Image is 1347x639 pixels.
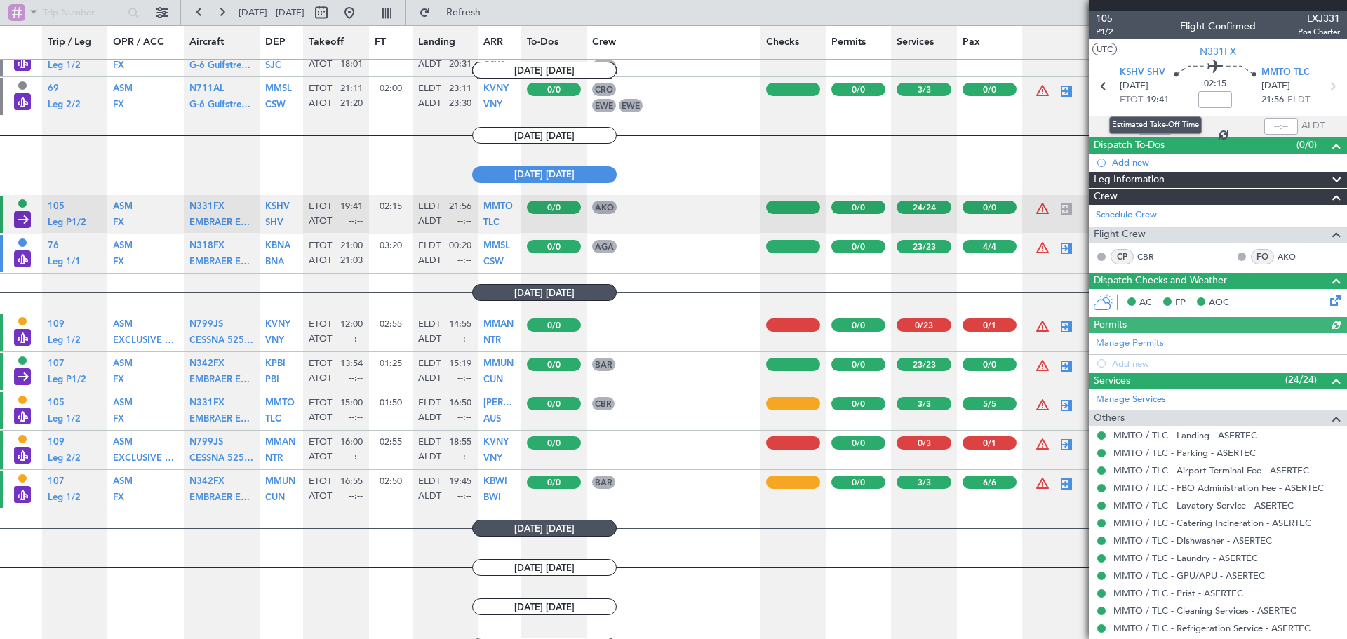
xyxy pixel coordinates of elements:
a: CBR [1137,250,1169,263]
span: ASM [113,477,133,486]
span: EMBRAER EMB-545 Praetor 500 [189,257,328,267]
span: EMBRAER EMB-545 Praetor 500 [189,493,328,502]
a: CESSNA 525B Citation CJ3 [189,457,254,466]
a: FX [113,418,124,427]
a: MMSL [483,245,510,255]
span: ALDT [418,255,441,267]
a: MMAN [483,324,514,333]
span: KBWI [483,477,507,486]
span: KVNY [483,438,509,447]
span: --:-- [349,490,363,503]
span: Permits [831,35,866,50]
a: ASM [113,324,133,333]
span: 13:54 [340,358,363,370]
span: MMUN [265,477,295,486]
a: Leg 2/2 [48,104,81,113]
a: 105 [48,206,65,215]
span: ATOT [309,451,332,464]
span: --:-- [349,412,363,424]
span: PBI [265,375,279,384]
span: ETOT [309,397,332,410]
a: AKO [1278,250,1309,263]
span: Services [1094,373,1130,389]
a: VNY [483,457,502,466]
a: EMBRAER EMB-500 Phenom 100 [189,222,254,231]
a: MMTO / TLC - Airport Terminal Fee - ASERTEC [1113,464,1309,476]
span: 16:00 [340,436,363,449]
a: Leg 1/2 [48,339,81,349]
span: SHV [265,218,283,227]
a: VNY [265,339,284,349]
a: N331FX [189,206,224,215]
a: EXCLUSIVE JETS [113,457,177,466]
span: ALDT [418,490,441,503]
a: MMTO / TLC - Cleaning Services - ASERTEC [1113,605,1296,617]
a: CESSNA 525B Citation CJ3 [189,339,254,349]
span: N331FX [189,398,224,408]
span: 15:19 [449,358,471,370]
span: LXJ331 [1298,11,1340,26]
span: 109 [48,320,65,329]
a: [PERSON_NAME] [483,403,515,412]
span: 23:30 [449,97,471,110]
span: 02:55 [380,318,402,330]
span: MMTO TLC [1261,66,1310,80]
span: ATOT [309,490,332,503]
span: ATOT [309,412,332,424]
span: Crew [592,35,616,50]
a: EMBRAER EMB-545 Praetor 500 [189,379,254,388]
span: ELDT [418,201,441,213]
span: ALDT [418,333,441,346]
span: Pax [963,35,980,50]
span: To-Dos [527,35,558,50]
span: 21:00 [340,240,363,253]
span: MMAN [483,320,514,329]
span: Leg P1/2 [48,375,86,384]
span: VNY [483,454,502,463]
span: [DATE] [DATE] [472,166,617,183]
span: N318FX [189,241,224,250]
span: ELDT [418,240,441,253]
a: MMTO [265,403,295,412]
a: Schedule Crew [1096,208,1157,222]
span: ATOT [309,97,332,110]
span: VNY [265,336,284,345]
span: Aircraft [189,35,224,50]
a: CSW [483,261,504,270]
span: Trip / Leg [48,35,91,50]
a: ASM [113,88,133,97]
a: ASM [113,442,133,451]
span: 105 [1096,11,1113,26]
a: ASM [113,206,133,215]
span: FX [113,493,124,502]
span: AOC [1209,296,1229,310]
a: BWI [483,497,501,506]
a: ASM [113,403,133,412]
button: UTC [1092,43,1117,55]
span: --:-- [349,215,363,228]
a: 107 [48,481,65,490]
span: --:-- [457,255,471,267]
span: ELDT [418,436,441,449]
span: 107 [48,359,65,368]
span: ASM [113,202,133,211]
a: FX [113,222,124,231]
span: --:-- [457,490,471,503]
a: TLC [265,418,281,427]
a: KBNA [265,245,290,255]
a: KSHV [265,206,290,215]
span: ATOT [309,215,332,228]
span: Leg 2/2 [48,100,81,109]
span: 16:50 [449,397,471,410]
span: Dispatch Checks and Weather [1094,273,1227,289]
span: MMSL [483,241,510,250]
span: Crew [1094,189,1118,205]
a: N331FX [189,403,224,412]
span: ELDT [418,358,441,370]
a: ASM [113,481,133,490]
span: 02:15 [1204,77,1226,91]
span: Takeoff [309,35,344,50]
span: ATOT [309,372,332,385]
span: 01:25 [380,357,402,370]
span: KSHV SHV [1120,66,1165,80]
